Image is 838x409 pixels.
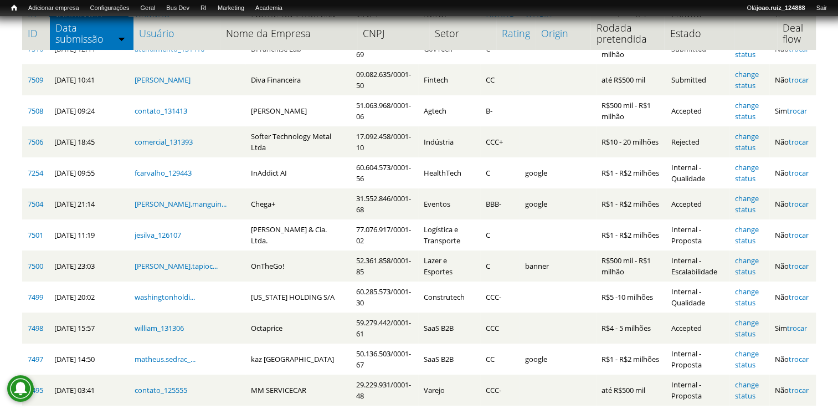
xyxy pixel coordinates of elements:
[245,375,351,406] td: MM SERVICECAR
[250,3,288,14] a: Academia
[769,64,816,95] td: Não
[28,323,43,333] a: 7498
[596,157,666,188] td: R$1 - R$2 milhões
[418,64,481,95] td: Fintech
[28,230,43,240] a: 7501
[769,313,816,344] td: Sim
[55,22,128,44] a: Data submissão
[735,380,759,401] a: change status
[769,375,816,406] td: Não
[28,75,43,85] a: 7509
[735,100,759,121] a: change status
[596,219,666,250] td: R$1 - R$2 milhões
[666,250,729,282] td: Internal - Escalabilidade
[245,95,351,126] td: [PERSON_NAME]
[245,282,351,313] td: [US_STATE] HOLDING S/A
[520,157,595,188] td: google
[596,64,666,95] td: até R$500 mil
[666,126,729,157] td: Rejected
[134,385,187,395] a: contato_125555
[480,126,520,157] td: CCC+
[666,375,729,406] td: Internal - Proposta
[134,354,195,364] a: matheus.sedrac_...
[480,219,520,250] td: C
[49,64,128,95] td: [DATE] 10:41
[28,199,43,209] a: 7504
[6,3,23,13] a: Início
[480,313,520,344] td: CCC
[596,126,666,157] td: R$10 - 20 milhões
[480,64,520,95] td: CC
[28,28,44,39] a: ID
[666,64,729,95] td: Submitted
[769,188,816,219] td: Não
[666,313,729,344] td: Accepted
[418,126,481,157] td: Indústria
[664,17,734,50] th: Estado
[418,188,481,219] td: Eventos
[480,375,520,406] td: CCC-
[789,261,809,271] a: trocar
[480,95,520,126] td: B-
[735,349,759,370] a: change status
[735,131,759,152] a: change status
[351,219,418,250] td: 77.076.917/0001-02
[735,318,759,339] a: change status
[49,95,128,126] td: [DATE] 09:24
[596,95,666,126] td: R$500 mil - R$1 milhão
[769,95,816,126] td: Sim
[741,3,810,14] a: Olájoao.ruiz_124888
[139,28,215,39] a: Usuário
[418,95,481,126] td: Agtech
[418,375,481,406] td: Varejo
[134,230,181,240] a: jesilva_126107
[810,3,832,14] a: Sair
[220,17,357,50] th: Nome da Empresa
[245,157,351,188] td: InAddict AI
[49,250,128,282] td: [DATE] 23:03
[134,106,187,116] a: contato_131413
[769,219,816,250] td: Não
[11,4,17,12] span: Início
[245,64,351,95] td: Diva Financeira
[735,287,759,308] a: change status
[418,344,481,375] td: SaaS B2B
[735,193,759,214] a: change status
[789,199,809,209] a: trocar
[351,157,418,188] td: 60.604.573/0001-56
[480,188,520,219] td: BBB-
[789,75,809,85] a: trocar
[520,250,595,282] td: banner
[596,282,666,313] td: R$5 -10 milhões
[777,17,816,50] th: Deal flow
[212,3,250,14] a: Marketing
[28,385,43,395] a: 7495
[23,3,85,14] a: Adicionar empresa
[769,126,816,157] td: Não
[590,17,664,50] th: Rodada pretendida
[351,282,418,313] td: 60.285.573/0001-30
[480,282,520,313] td: CCC-
[28,137,43,147] a: 7506
[28,261,43,271] a: 7500
[735,162,759,183] a: change status
[596,188,666,219] td: R$1 - R$2 milhões
[789,230,809,240] a: trocar
[502,28,530,39] a: Rating
[134,137,192,147] a: comercial_131393
[666,344,729,375] td: Internal - Proposta
[596,313,666,344] td: R$4 - 5 milhões
[351,95,418,126] td: 51.063.968/0001-06
[49,188,128,219] td: [DATE] 21:14
[735,224,759,246] a: change status
[245,250,351,282] td: OnTheGo!
[357,17,429,50] th: CNPJ
[49,126,128,157] td: [DATE] 18:45
[351,344,418,375] td: 50.136.503/0001-67
[789,385,809,395] a: trocar
[596,250,666,282] td: R$500 mil - R$1 milhão
[520,344,595,375] td: google
[28,292,43,302] a: 7499
[418,313,481,344] td: SaaS B2B
[134,199,226,209] a: [PERSON_NAME].manguin...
